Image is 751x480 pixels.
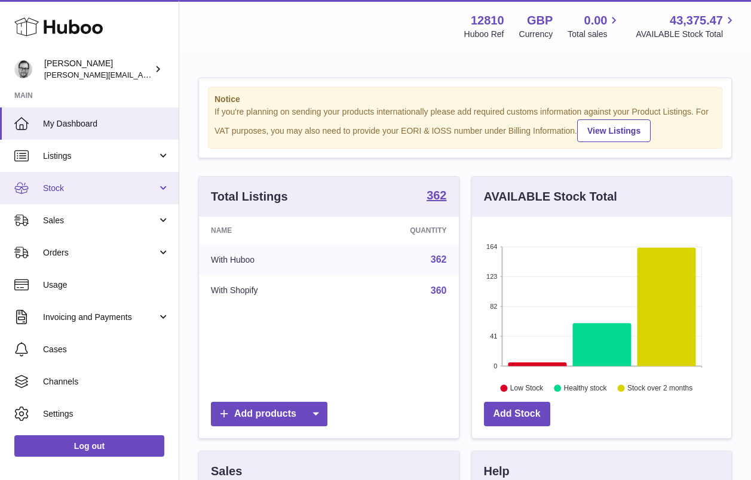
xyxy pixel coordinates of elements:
[568,29,621,40] span: Total sales
[43,150,157,162] span: Listings
[563,384,607,392] text: Healthy stock
[31,31,131,41] div: Domain: [DOMAIN_NAME]
[493,362,497,370] text: 0
[199,217,339,244] th: Name
[214,94,716,105] strong: Notice
[44,70,240,79] span: [PERSON_NAME][EMAIL_ADDRESS][DOMAIN_NAME]
[670,13,723,29] span: 43,375.47
[132,70,201,78] div: Keywords by Traffic
[431,254,447,264] a: 362
[577,119,651,142] a: View Listings
[199,275,339,306] td: With Shopify
[490,303,497,310] text: 82
[33,19,59,29] div: v 4.0.25
[427,189,446,204] a: 362
[211,402,327,426] a: Add products
[464,29,504,40] div: Huboo Ref
[45,70,107,78] div: Domain Overview
[43,408,170,420] span: Settings
[14,435,164,457] a: Log out
[43,312,157,323] span: Invoicing and Payments
[43,118,170,130] span: My Dashboard
[214,106,716,142] div: If you're planning on sending your products internationally please add required customs informati...
[43,215,157,226] span: Sales
[431,285,447,296] a: 360
[43,376,170,387] span: Channels
[510,384,543,392] text: Low Stock
[636,29,737,40] span: AVAILABLE Stock Total
[486,243,497,250] text: 164
[32,69,42,79] img: tab_domain_overview_orange.svg
[211,189,288,205] h3: Total Listings
[43,247,157,259] span: Orders
[19,19,29,29] img: logo_orange.svg
[568,13,621,40] a: 0.00 Total sales
[584,13,608,29] span: 0.00
[19,31,29,41] img: website_grey.svg
[427,189,446,201] strong: 362
[527,13,553,29] strong: GBP
[44,58,152,81] div: [PERSON_NAME]
[339,217,458,244] th: Quantity
[43,279,170,291] span: Usage
[211,463,242,479] h3: Sales
[471,13,504,29] strong: 12810
[627,384,692,392] text: Stock over 2 months
[14,60,32,78] img: alex@digidistiller.com
[519,29,553,40] div: Currency
[636,13,737,40] a: 43,375.47 AVAILABLE Stock Total
[484,463,510,479] h3: Help
[486,273,497,280] text: 123
[490,333,497,340] text: 41
[43,344,170,355] span: Cases
[199,244,339,275] td: With Huboo
[484,189,617,205] h3: AVAILABLE Stock Total
[43,183,157,194] span: Stock
[119,69,128,79] img: tab_keywords_by_traffic_grey.svg
[484,402,550,426] a: Add Stock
